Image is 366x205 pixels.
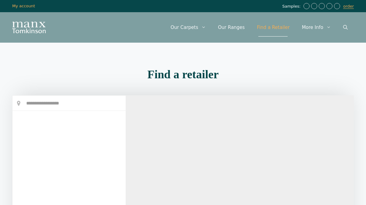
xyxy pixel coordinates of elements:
a: Open Search Bar [337,18,354,37]
a: My account [12,4,35,8]
a: Our Ranges [212,18,251,37]
h2: Find a retailer [12,69,354,80]
span: Samples: [282,4,302,9]
a: Our Carpets [164,18,212,37]
img: Manx Tomkinson [12,22,46,33]
a: More Info [296,18,337,37]
a: order [343,4,354,9]
nav: Primary [164,18,354,37]
a: Find a Retailer [251,18,296,37]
